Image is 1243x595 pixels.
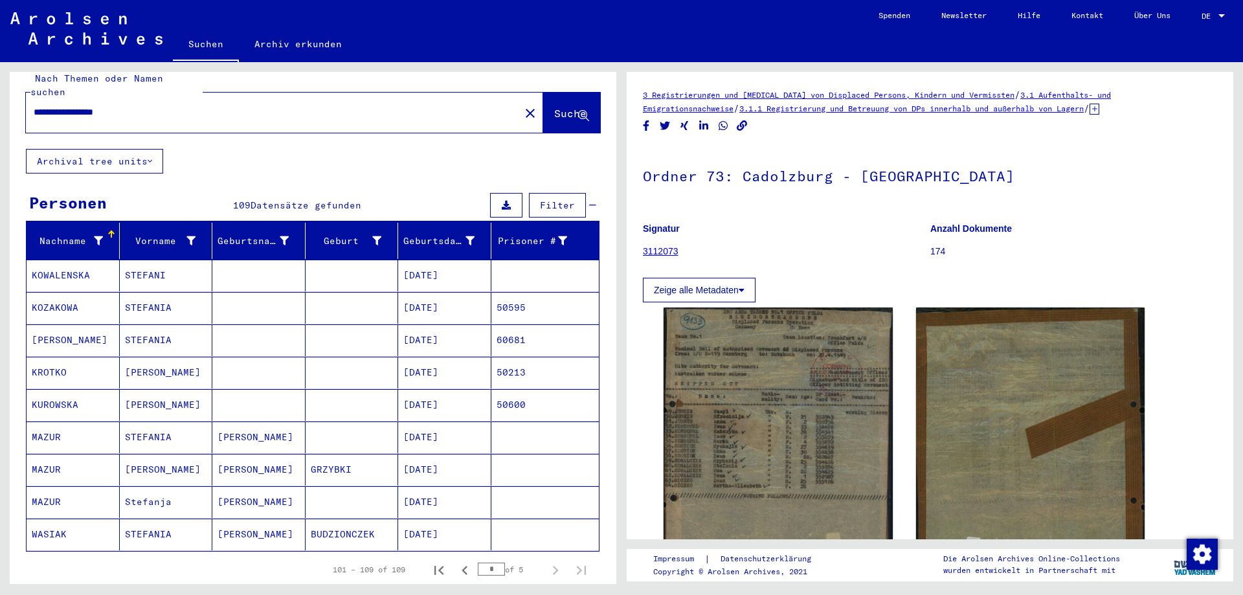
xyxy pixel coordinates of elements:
[540,199,575,211] span: Filter
[497,230,584,251] div: Prisoner #
[643,246,678,256] a: 3112073
[27,260,120,291] mat-cell: KOWALENSKA
[27,357,120,388] mat-cell: KROTKO
[643,146,1217,203] h1: Ordner 73: Cadolzburg - [GEOGRAPHIC_DATA]
[491,223,599,259] mat-header-cell: Prisoner #
[27,421,120,453] mat-cell: MAZUR
[930,223,1012,234] b: Anzahl Dokumente
[640,118,653,134] button: Share on Facebook
[212,519,306,550] mat-cell: [PERSON_NAME]
[27,223,120,259] mat-header-cell: Nachname
[212,486,306,518] mat-cell: [PERSON_NAME]
[398,260,491,291] mat-cell: [DATE]
[27,292,120,324] mat-cell: KOZAKOWA
[218,230,305,251] div: Geburtsname
[1014,89,1020,100] span: /
[212,421,306,453] mat-cell: [PERSON_NAME]
[522,106,538,121] mat-icon: close
[233,199,251,211] span: 109
[333,564,405,576] div: 101 – 109 of 109
[120,357,213,388] mat-cell: [PERSON_NAME]
[403,234,475,248] div: Geburtsdatum
[543,93,600,133] button: Suche
[426,557,452,583] button: First page
[120,324,213,356] mat-cell: STEFANIA
[491,389,599,421] mat-cell: 50600
[1171,548,1220,581] img: yv_logo.png
[403,230,491,251] div: Geburtsdatum
[643,223,680,234] b: Signatur
[125,230,212,251] div: Vorname
[27,324,120,356] mat-cell: [PERSON_NAME]
[120,519,213,550] mat-cell: STEFANIA
[529,193,586,218] button: Filter
[27,519,120,550] mat-cell: WASIAK
[306,454,399,486] mat-cell: GRZYBKI
[29,191,107,214] div: Personen
[218,234,289,248] div: Geburtsname
[491,292,599,324] mat-cell: 50595
[398,454,491,486] mat-cell: [DATE]
[30,73,163,98] mat-label: Nach Themen oder Namen suchen
[733,102,739,114] span: /
[10,12,162,45] img: Arolsen_neg.svg
[125,234,196,248] div: Vorname
[398,519,491,550] mat-cell: [DATE]
[26,149,163,174] button: Archival tree units
[452,557,478,583] button: Previous page
[27,486,120,518] mat-cell: MAZUR
[568,557,594,583] button: Last page
[32,234,103,248] div: Nachname
[212,223,306,259] mat-header-cell: Geburtsname
[306,519,399,550] mat-cell: BUDZIONCZEK
[398,486,491,518] mat-cell: [DATE]
[1202,12,1216,21] span: DE
[173,28,239,62] a: Suchen
[678,118,691,134] button: Share on Xing
[543,557,568,583] button: Next page
[398,324,491,356] mat-cell: [DATE]
[943,553,1120,565] p: Die Arolsen Archives Online-Collections
[27,454,120,486] mat-cell: MAZUR
[239,28,357,60] a: Archiv erkunden
[27,389,120,421] mat-cell: KUROWSKA
[554,107,587,120] span: Suche
[311,234,382,248] div: Geburt‏
[491,324,599,356] mat-cell: 60681
[643,90,1014,100] a: 3 Registrierungen und [MEDICAL_DATA] von Displaced Persons, Kindern und Vermissten
[653,552,704,566] a: Impressum
[930,245,1217,258] p: 174
[120,421,213,453] mat-cell: STEFANIA
[710,552,827,566] a: Datenschutzerklärung
[398,223,491,259] mat-header-cell: Geburtsdatum
[1187,539,1218,570] img: Zustimmung ändern
[497,234,568,248] div: Prisoner #
[398,292,491,324] mat-cell: [DATE]
[739,104,1084,113] a: 3.1.1 Registrierung und Betreuung von DPs innerhalb und außerhalb von Lagern
[398,389,491,421] mat-cell: [DATE]
[1084,102,1090,114] span: /
[306,223,399,259] mat-header-cell: Geburt‏
[251,199,361,211] span: Datensätze gefunden
[653,552,827,566] div: |
[943,565,1120,576] p: wurden entwickelt in Partnerschaft mit
[32,230,119,251] div: Nachname
[120,292,213,324] mat-cell: STEFANIA
[735,118,749,134] button: Copy link
[120,454,213,486] mat-cell: [PERSON_NAME]
[398,421,491,453] mat-cell: [DATE]
[491,357,599,388] mat-cell: 50213
[212,454,306,486] mat-cell: [PERSON_NAME]
[120,486,213,518] mat-cell: Stefanja
[658,118,672,134] button: Share on Twitter
[120,389,213,421] mat-cell: [PERSON_NAME]
[653,566,827,578] p: Copyright © Arolsen Archives, 2021
[517,100,543,126] button: Clear
[697,118,711,134] button: Share on LinkedIn
[120,260,213,291] mat-cell: STEFANI
[311,230,398,251] div: Geburt‏
[643,278,756,302] button: Zeige alle Metadaten
[717,118,730,134] button: Share on WhatsApp
[120,223,213,259] mat-header-cell: Vorname
[478,563,543,576] div: of 5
